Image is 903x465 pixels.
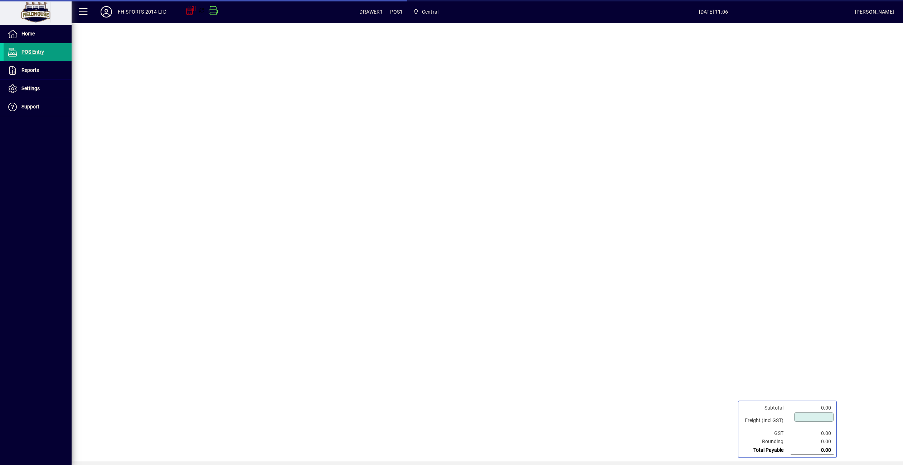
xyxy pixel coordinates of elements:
[791,404,834,412] td: 0.00
[741,437,791,446] td: Rounding
[21,67,39,73] span: Reports
[855,6,894,18] div: [PERSON_NAME]
[4,62,72,79] a: Reports
[95,5,118,18] button: Profile
[741,446,791,455] td: Total Payable
[741,429,791,437] td: GST
[791,429,834,437] td: 0.00
[118,6,166,18] div: FH SPORTS 2014 LTD
[4,80,72,98] a: Settings
[572,6,855,18] span: [DATE] 11:06
[21,49,44,55] span: POS Entry
[791,437,834,446] td: 0.00
[410,5,441,18] span: Central
[741,404,791,412] td: Subtotal
[422,6,438,18] span: Central
[741,412,791,429] td: Freight (Incl GST)
[21,104,39,109] span: Support
[4,25,72,43] a: Home
[4,98,72,116] a: Support
[21,31,35,36] span: Home
[791,446,834,455] td: 0.00
[359,6,383,18] span: DRAWER1
[390,6,403,18] span: POS1
[21,85,40,91] span: Settings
